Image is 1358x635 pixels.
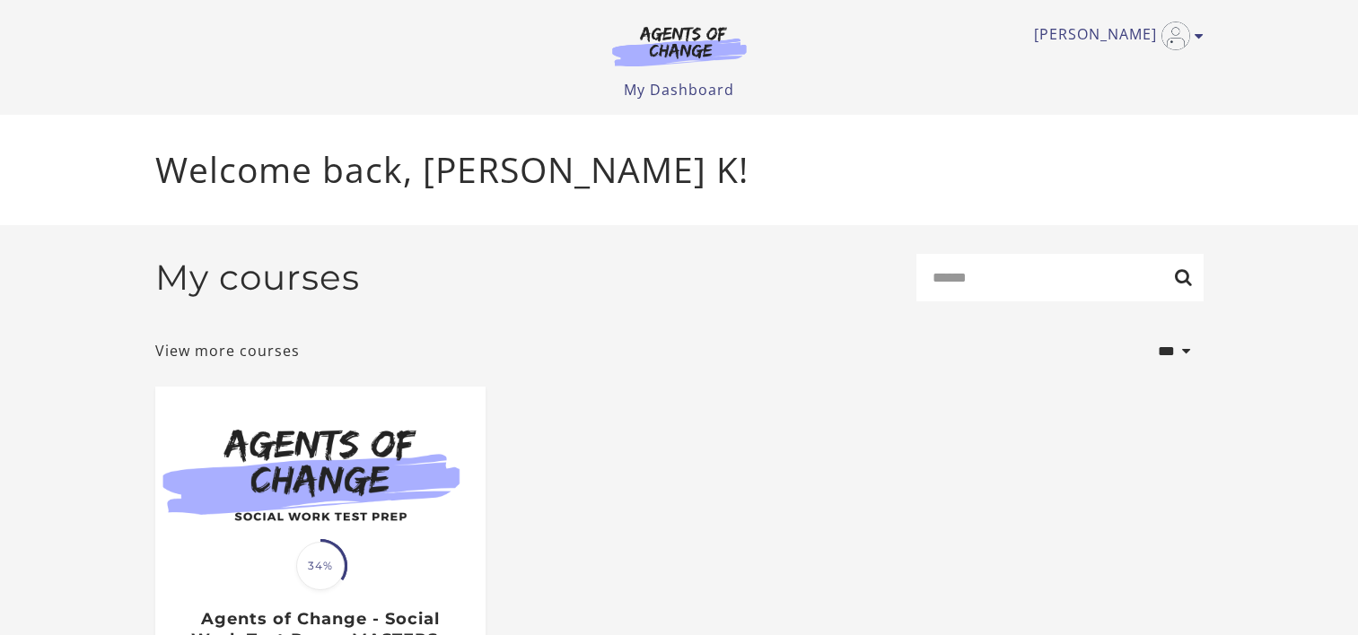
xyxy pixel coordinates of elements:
[155,340,300,361] a: View more courses
[593,25,766,66] img: Agents of Change Logo
[624,80,734,100] a: My Dashboard
[155,257,360,299] h2: My courses
[296,542,345,590] span: 34%
[155,144,1204,196] p: Welcome back, [PERSON_NAME] K!
[1034,22,1195,50] a: Toggle menu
